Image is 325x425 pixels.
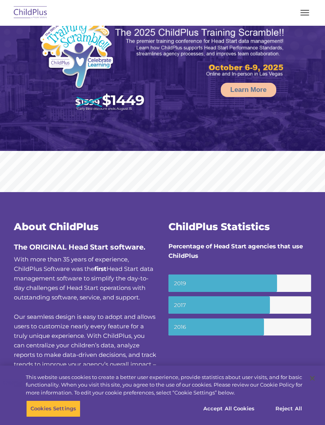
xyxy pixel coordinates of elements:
[168,296,311,314] small: 2017
[168,274,311,292] small: 2019
[26,400,80,417] button: Cookies Settings
[14,221,99,233] span: About ChildPlus
[168,242,303,259] strong: Percentage of Head Start agencies that use ChildPlus
[14,313,156,377] span: Our seamless design is easy to adopt and allows users to customize nearly every feature for a tru...
[264,400,314,417] button: Reject All
[14,243,145,252] span: The ORIGINAL Head Start software.
[12,4,49,22] img: ChildPlus by Procare Solutions
[94,265,107,273] b: first
[199,400,259,417] button: Accept All Cookies
[304,370,321,387] button: Close
[221,83,276,97] a: Learn More
[168,221,270,233] span: ChildPlus Statistics
[14,255,153,301] span: With more than 35 years of experience, ChildPlus Software was the Head Start data management soft...
[168,318,311,336] small: 2016
[26,374,302,397] div: This website uses cookies to create a better user experience, provide statistics about user visit...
